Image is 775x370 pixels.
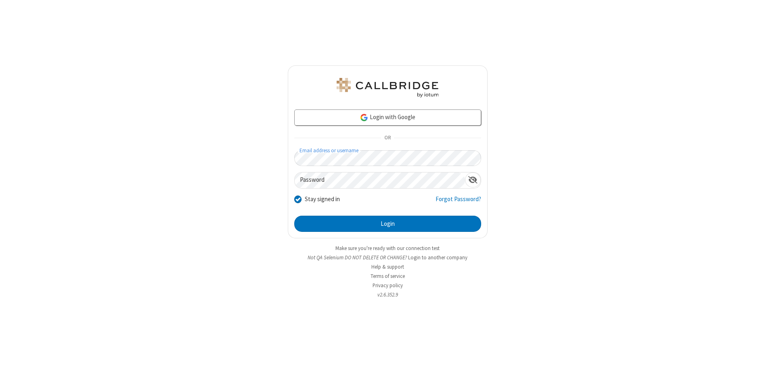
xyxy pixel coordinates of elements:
button: Login to another company [408,254,467,261]
label: Stay signed in [305,195,340,204]
a: Terms of service [371,273,405,280]
li: Not QA Selenium DO NOT DELETE OR CHANGE? [288,254,488,261]
input: Email address or username [294,150,481,166]
li: v2.6.352.9 [288,291,488,299]
a: Forgot Password? [436,195,481,210]
a: Help & support [371,263,404,270]
img: google-icon.png [360,113,369,122]
span: OR [381,132,394,144]
img: QA Selenium DO NOT DELETE OR CHANGE [335,78,440,97]
a: Login with Google [294,109,481,126]
button: Login [294,216,481,232]
a: Make sure you're ready with our connection test [335,245,440,252]
div: Show password [465,172,481,187]
input: Password [295,172,465,188]
a: Privacy policy [373,282,403,289]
